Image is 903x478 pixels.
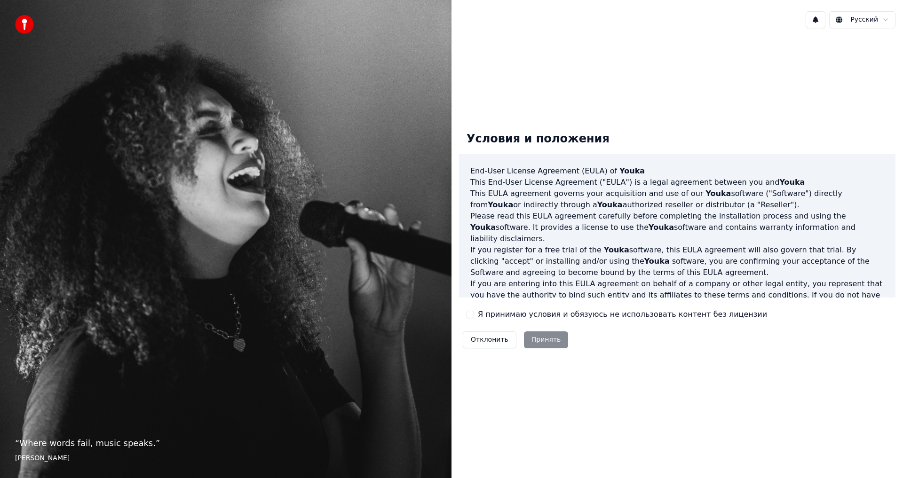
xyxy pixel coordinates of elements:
[619,166,645,175] span: Youka
[470,278,884,323] p: If you are entering into this EULA agreement on behalf of a company or other legal entity, you re...
[649,223,674,232] span: Youka
[459,124,617,154] div: Условия и положения
[470,165,884,177] h3: End-User License Agreement (EULA) of
[644,257,670,266] span: Youka
[597,200,623,209] span: Youka
[470,244,884,278] p: If you register for a free trial of the software, this EULA agreement will also govern that trial...
[15,454,436,463] footer: [PERSON_NAME]
[470,211,884,244] p: Please read this EULA agreement carefully before completing the installation process and using th...
[488,200,513,209] span: Youka
[705,189,731,198] span: Youka
[779,178,805,187] span: Youka
[604,245,629,254] span: Youka
[470,188,884,211] p: This EULA agreement governs your acquisition and use of our software ("Software") directly from o...
[15,15,34,34] img: youka
[470,223,496,232] span: Youka
[478,309,767,320] label: Я принимаю условия и обязуюсь не использовать контент без лицензии
[15,437,436,450] p: “ Where words fail, music speaks. ”
[470,177,884,188] p: This End-User License Agreement ("EULA") is a legal agreement between you and
[463,331,516,348] button: Отклонить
